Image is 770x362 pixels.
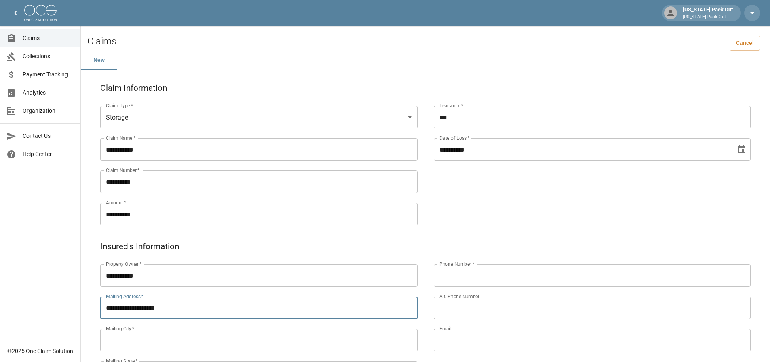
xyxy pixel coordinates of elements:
[439,325,451,332] label: Email
[24,5,57,21] img: ocs-logo-white-transparent.png
[23,70,74,79] span: Payment Tracking
[81,51,117,70] button: New
[734,141,750,158] button: Choose date, selected date is Dec 2, 2024
[439,293,479,300] label: Alt. Phone Number
[23,88,74,97] span: Analytics
[23,132,74,140] span: Contact Us
[23,150,74,158] span: Help Center
[106,325,135,332] label: Mailing City
[106,167,139,174] label: Claim Number
[23,107,74,115] span: Organization
[106,261,142,267] label: Property Owner
[106,293,143,300] label: Mailing Address
[100,106,418,128] div: Storage
[439,102,463,109] label: Insurance
[439,135,470,141] label: Date of Loss
[5,5,21,21] button: open drawer
[106,199,126,206] label: Amount
[730,36,760,51] a: Cancel
[679,6,736,20] div: [US_STATE] Pack Out
[106,135,135,141] label: Claim Name
[87,36,116,47] h2: Claims
[439,261,474,267] label: Phone Number
[23,52,74,61] span: Collections
[683,14,733,21] p: [US_STATE] Pack Out
[7,347,73,355] div: © 2025 One Claim Solution
[23,34,74,42] span: Claims
[81,51,770,70] div: dynamic tabs
[106,102,133,109] label: Claim Type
